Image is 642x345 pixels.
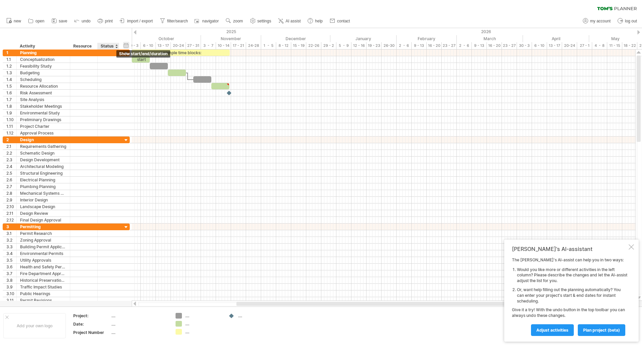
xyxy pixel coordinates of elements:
div: 1.6 [6,90,16,96]
div: .... [238,313,275,319]
div: 22-26 [306,42,321,49]
div: 9 - 13 [472,42,487,49]
div: 3.5 [6,257,16,263]
div: Historical Preservation Approval [20,277,67,283]
div: Permitting [20,224,67,230]
div: Risk Assessment [20,90,67,96]
div: 18 - 22 [622,42,637,49]
div: 1.7 [6,96,16,103]
div: .... [185,313,222,319]
a: navigator [193,17,221,25]
div: 30 - 3 [517,42,532,49]
div: 1.8 [6,103,16,109]
span: show start/end/duration [119,51,168,56]
div: November 2025 [201,35,261,42]
div: Resource [73,43,94,50]
div: Permit Revisions [20,297,67,304]
div: 2.6 [6,177,16,183]
a: open [26,17,46,25]
div: 3.4 [6,250,16,257]
div: Structural Engineering [20,170,67,176]
div: 29 - 3 [126,42,141,49]
a: my account [581,17,613,25]
div: Stakeholder Meetings [20,103,67,109]
div: Final Design Approval [20,217,67,223]
div: 3.9 [6,284,16,290]
span: new [14,19,21,23]
div: .... [185,321,222,327]
div: 1.1 [6,56,16,63]
div: Approval Process [20,130,67,136]
div: 3 [6,224,16,230]
a: AI assist [277,17,303,25]
div: 23 - 27 [442,42,457,49]
div: 1.4 [6,76,16,83]
div: Preliminary Drawings [20,116,67,123]
div: March 2026 [457,35,523,42]
div: Electrical Planning [20,177,67,183]
div: Zoning Approval [20,237,67,243]
div: 4 - 8 [592,42,607,49]
div: Permit Research [20,230,67,237]
div: 3 - 7 [201,42,216,49]
div: 12 - 16 [351,42,366,49]
div: 20-24 [562,42,577,49]
li: Would you like more or different activities in the left column? Please describe the changes and l... [517,267,627,284]
span: plan project (beta) [583,328,620,333]
div: 2 - 6 [397,42,412,49]
span: save [59,19,67,23]
div: Utility Approvals [20,257,67,263]
div: Fire Department Approval [20,270,67,277]
div: 29 - 2 [321,42,336,49]
div: .... [111,330,168,335]
div: 2.12 [6,217,16,223]
div: 2.4 [6,163,16,170]
div: .... [111,321,168,327]
div: 26-30 [382,42,397,49]
div: 2.8 [6,190,16,196]
a: import / export [118,17,155,25]
div: example time blocks: [132,50,230,56]
div: 16 - 20 [427,42,442,49]
div: 6 - 10 [532,42,547,49]
div: Traffic Impact Studies [20,284,67,290]
a: log out [616,17,639,25]
div: 20-24 [171,42,186,49]
div: 11 - 15 [607,42,622,49]
span: navigator [202,19,219,23]
div: 2.3 [6,157,16,163]
div: Design [20,137,67,143]
div: Feasibility Study [20,63,67,69]
div: 2.10 [6,203,16,210]
div: Environmental Permits [20,250,67,257]
div: April 2026 [523,35,589,42]
a: save [50,17,69,25]
div: 3.7 [6,270,16,277]
div: Environmental Study [20,110,67,116]
div: Date: [73,321,110,327]
div: 10 - 14 [216,42,231,49]
div: Budgeting [20,70,67,76]
div: Architectural Modeling [20,163,67,170]
div: Resource Allocation [20,83,67,89]
div: The [PERSON_NAME]'s AI-assist can help you in two ways: Give it a try! With the undo button in th... [512,257,627,336]
div: Design Review [20,210,67,217]
div: Project: [73,313,110,319]
div: 2.1 [6,143,16,150]
div: 13 - 17 [547,42,562,49]
div: December 2025 [261,35,330,42]
a: Adjust activities [531,324,574,336]
span: help [315,19,323,23]
div: 6 - 10 [141,42,156,49]
div: 3.1 [6,230,16,237]
a: help [306,17,325,25]
div: Plumbing Planning [20,183,67,190]
div: 24-28 [246,42,261,49]
div: 3.8 [6,277,16,283]
div: Add your own logo [3,313,66,338]
div: October 2025 [132,35,201,42]
span: my account [590,19,611,23]
div: Conceptualization [20,56,67,63]
a: plan project (beta) [578,324,625,336]
div: 1.11 [6,123,16,130]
